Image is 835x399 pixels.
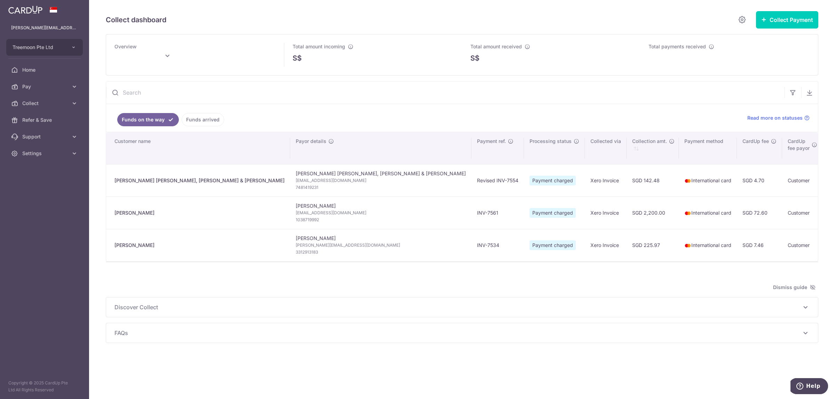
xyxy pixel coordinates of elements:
span: Support [22,133,68,140]
span: Pay [22,83,68,90]
p: [PERSON_NAME][EMAIL_ADDRESS][DOMAIN_NAME] [11,24,78,31]
td: Xero Invoice [585,164,627,197]
td: [PERSON_NAME] [PERSON_NAME], [PERSON_NAME] & [PERSON_NAME] [290,164,471,197]
button: Treemoon Pte Ltd [6,39,83,56]
span: [PERSON_NAME][EMAIL_ADDRESS][DOMAIN_NAME] [296,242,466,249]
td: SGD 4.70 [737,164,782,197]
td: SGD 72.60 [737,197,782,229]
span: Total payments received [649,43,706,49]
p: FAQs [114,329,810,337]
span: FAQs [114,329,801,337]
span: Payment charged [530,208,576,218]
td: Xero Invoice [585,197,627,229]
th: Collected via [585,132,627,164]
td: INV-7534 [471,229,524,261]
span: CardUp fee [742,138,769,145]
img: CardUp [8,6,42,14]
span: Dismiss guide [773,283,816,292]
span: S$ [293,53,302,63]
span: Collection amt. [632,138,667,145]
span: Refer & Save [22,117,68,123]
td: [PERSON_NAME] [290,197,471,229]
img: mastercard-sm-87a3fd1e0bddd137fecb07648320f44c262e2538e7db6024463105ddbc961eb2.png [684,242,691,249]
th: Payor details [290,132,471,164]
span: Processing status [530,138,572,145]
div: [PERSON_NAME] [114,209,285,216]
th: Payment method [679,132,737,164]
td: SGD 7.46 [737,229,782,261]
span: Help [16,5,30,11]
span: CardUp fee payor [788,138,810,152]
img: mastercard-sm-87a3fd1e0bddd137fecb07648320f44c262e2538e7db6024463105ddbc961eb2.png [684,210,691,217]
span: 7481419231 [296,184,466,191]
img: mastercard-sm-87a3fd1e0bddd137fecb07648320f44c262e2538e7db6024463105ddbc961eb2.png [684,177,691,184]
td: INV-7561 [471,197,524,229]
span: Payment charged [530,240,576,250]
td: International card [679,164,737,197]
span: Payment ref. [477,138,506,145]
th: Collection amt. : activate to sort column ascending [627,132,679,164]
td: International card [679,197,737,229]
td: SGD 142.48 [627,164,679,197]
th: CardUp fee [737,132,782,164]
span: Treemoon Pte Ltd [13,44,64,51]
span: S$ [470,53,479,63]
div: [PERSON_NAME] [114,242,285,249]
span: Total amount received [470,43,522,49]
span: 3312913183 [296,249,466,256]
th: CardUpfee payor [782,132,823,164]
td: Customer [782,164,823,197]
span: Payment charged [530,176,576,185]
iframe: Opens a widget where you can find more information [790,378,828,396]
span: 1038719992 [296,216,466,223]
input: Search [106,81,785,104]
td: Customer [782,229,823,261]
h5: Collect dashboard [106,14,166,25]
span: Read more on statuses [747,114,803,121]
p: Discover Collect [114,303,810,311]
th: Payment ref. [471,132,524,164]
td: Revised INV-7554 [471,164,524,197]
span: Collect [22,100,68,107]
td: International card [679,229,737,261]
td: Xero Invoice [585,229,627,261]
div: [PERSON_NAME] [PERSON_NAME], [PERSON_NAME] & [PERSON_NAME] [114,177,285,184]
td: SGD 2,200.00 [627,197,679,229]
a: Funds arrived [182,113,224,126]
span: Discover Collect [114,303,801,311]
span: Overview [114,43,137,49]
td: Customer [782,197,823,229]
a: Funds on the way [117,113,179,126]
a: Read more on statuses [747,114,810,121]
span: Settings [22,150,68,157]
button: Collect Payment [756,11,818,29]
td: [PERSON_NAME] [290,229,471,261]
th: Processing status [524,132,585,164]
span: Home [22,66,68,73]
span: Total amount incoming [293,43,345,49]
td: SGD 225.97 [627,229,679,261]
span: Payor details [296,138,326,145]
span: [EMAIL_ADDRESS][DOMAIN_NAME] [296,209,466,216]
span: [EMAIL_ADDRESS][DOMAIN_NAME] [296,177,466,184]
th: Customer name [106,132,290,164]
